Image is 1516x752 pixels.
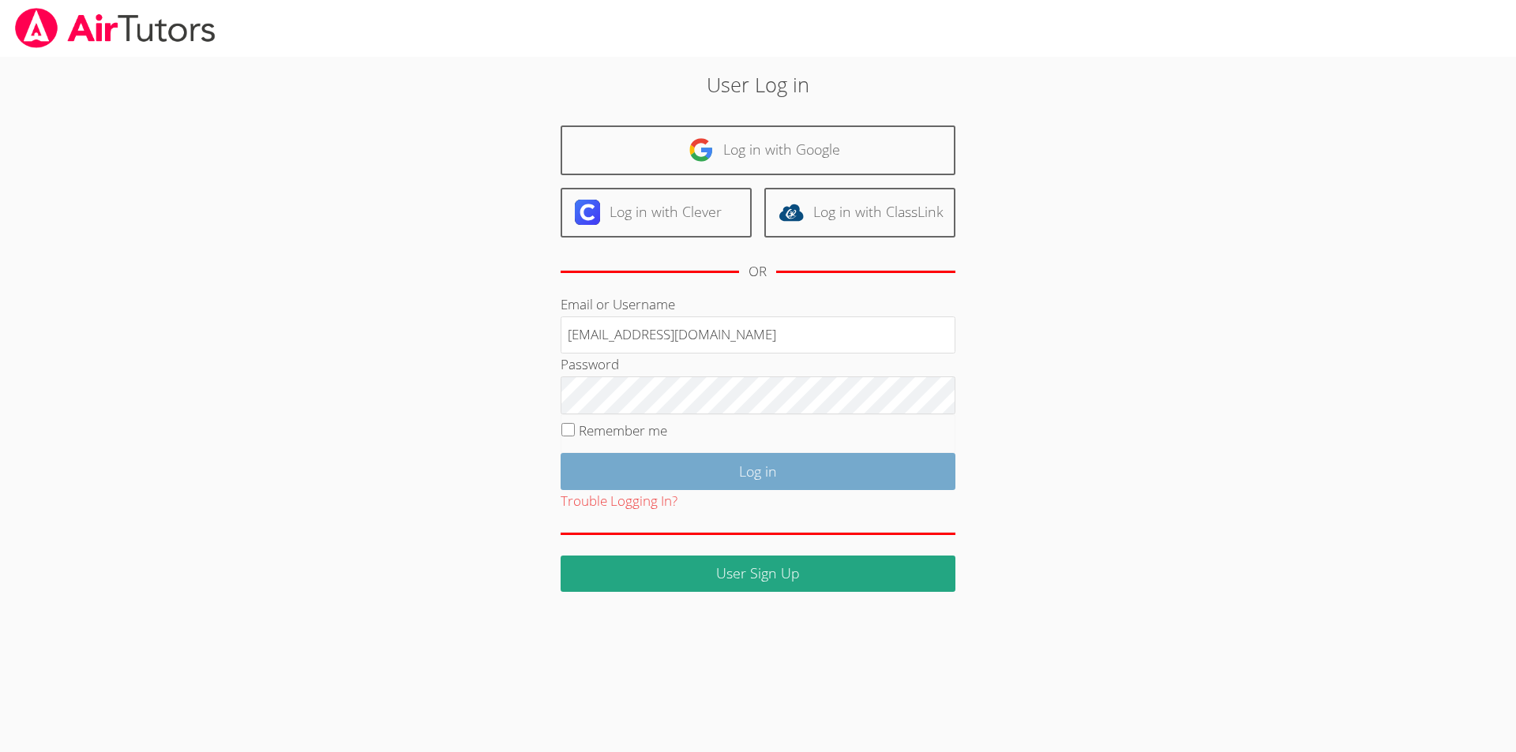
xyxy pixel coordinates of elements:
[764,188,955,238] a: Log in with ClassLink
[13,8,217,48] img: airtutors_banner-c4298cdbf04f3fff15de1276eac7730deb9818008684d7c2e4769d2f7ddbe033.png
[689,137,714,163] img: google-logo-50288ca7cdecda66e5e0955fdab243c47b7ad437acaf1139b6f446037453330a.svg
[561,490,677,513] button: Trouble Logging In?
[561,556,955,593] a: User Sign Up
[575,200,600,225] img: clever-logo-6eab21bc6e7a338710f1a6ff85c0baf02591cd810cc4098c63d3a4b26e2feb20.svg
[561,295,675,313] label: Email or Username
[579,421,667,440] label: Remember me
[561,188,752,238] a: Log in with Clever
[349,69,1168,99] h2: User Log in
[561,453,955,490] input: Log in
[749,260,767,283] div: OR
[561,125,955,175] a: Log in with Google
[561,355,619,373] label: Password
[779,200,804,225] img: classlink-logo-d6bb404cc1216ec64c9a2012d9dc4662098be43eaf13dc465df04b49fa7ab582.svg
